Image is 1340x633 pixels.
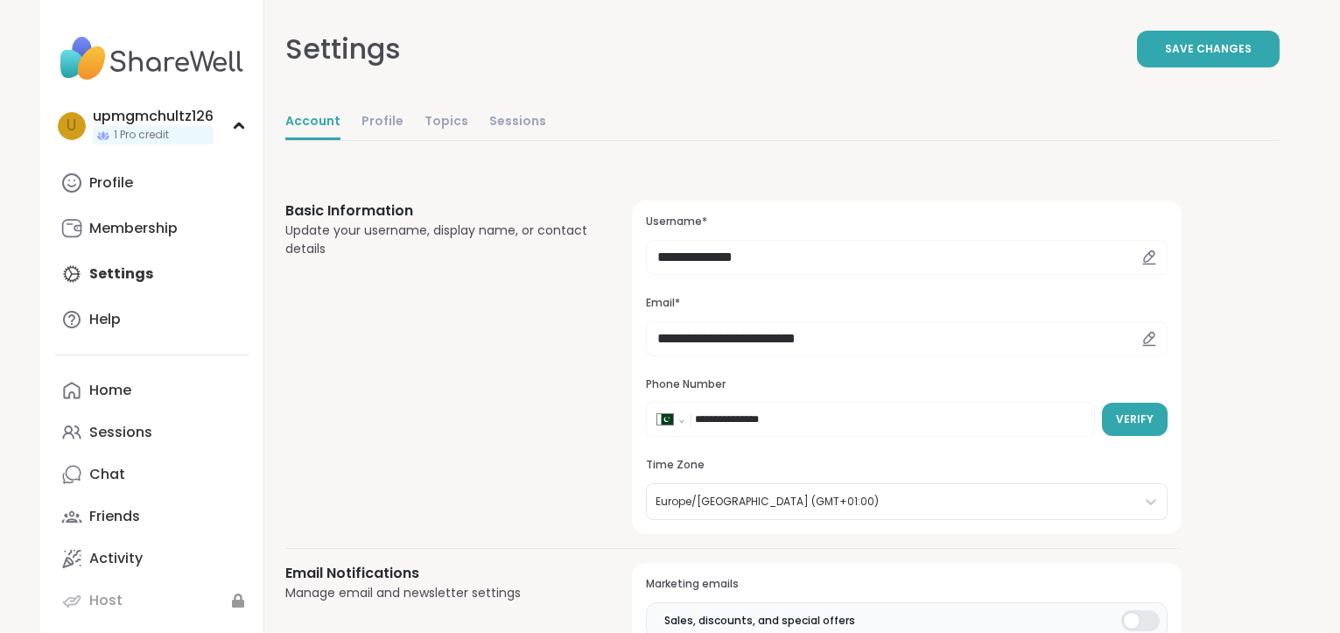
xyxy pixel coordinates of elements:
[1137,31,1280,67] button: Save Changes
[54,369,249,411] a: Home
[285,28,401,70] div: Settings
[89,173,133,193] div: Profile
[54,496,249,538] a: Friends
[89,219,178,238] div: Membership
[54,207,249,250] a: Membership
[646,577,1167,592] h3: Marketing emails
[89,423,152,442] div: Sessions
[424,105,468,140] a: Topics
[54,299,249,341] a: Help
[285,563,591,584] h3: Email Notifications
[1102,403,1168,436] button: Verify
[664,613,855,629] span: Sales, discounts, and special offers
[54,162,249,204] a: Profile
[54,411,249,454] a: Sessions
[285,222,591,258] div: Update your username, display name, or contact details
[89,381,131,400] div: Home
[89,465,125,484] div: Chat
[54,454,249,496] a: Chat
[114,128,169,143] span: 1 Pro credit
[285,200,591,222] h3: Basic Information
[54,28,249,89] img: ShareWell Nav Logo
[646,296,1167,311] h3: Email*
[489,105,546,140] a: Sessions
[285,584,591,602] div: Manage email and newsletter settings
[89,591,123,610] div: Host
[93,107,214,126] div: upmgmchultz126
[646,215,1167,229] h3: Username*
[1116,411,1154,427] span: Verify
[1165,41,1252,57] span: Save Changes
[54,538,249,580] a: Activity
[54,580,249,622] a: Host
[285,105,340,140] a: Account
[89,310,121,329] div: Help
[67,115,76,137] span: u
[646,377,1167,392] h3: Phone Number
[646,458,1167,473] h3: Time Zone
[361,105,403,140] a: Profile
[89,507,140,526] div: Friends
[89,549,143,568] div: Activity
